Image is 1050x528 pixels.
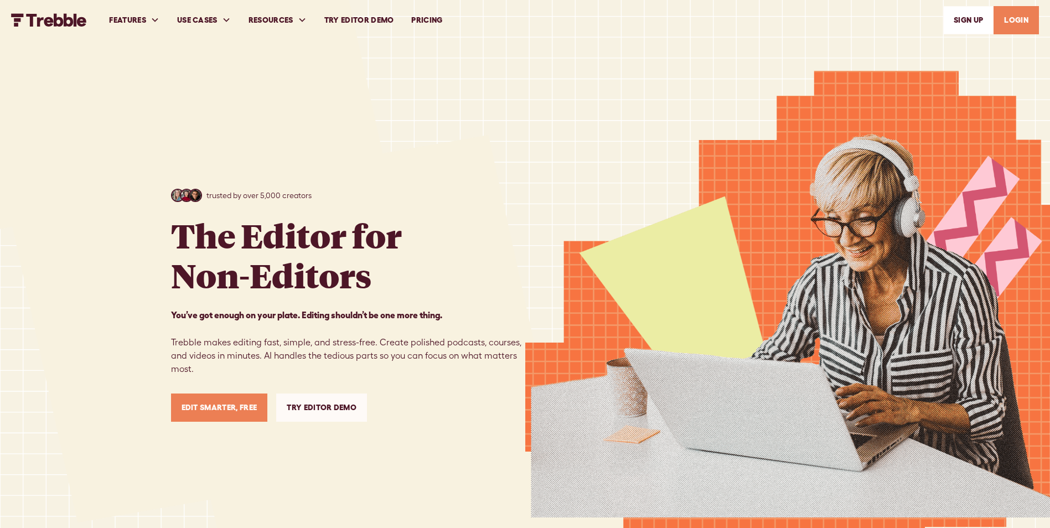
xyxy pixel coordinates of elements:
[943,6,994,34] a: SIGn UP
[994,6,1039,34] a: LOGIN
[206,190,312,201] p: trusted by over 5,000 creators
[276,394,367,422] a: Try Editor Demo
[11,13,87,27] a: home
[171,215,402,295] h1: The Editor for Non-Editors
[100,1,168,39] div: FEATURES
[171,394,268,422] a: Edit Smarter, Free
[171,308,525,376] p: Trebble makes editing fast, simple, and stress-free. Create polished podcasts, courses, and video...
[249,14,293,26] div: RESOURCES
[240,1,315,39] div: RESOURCES
[11,13,87,27] img: Trebble FM Logo
[315,1,403,39] a: Try Editor Demo
[171,310,442,320] strong: You’ve got enough on your plate. Editing shouldn’t be one more thing. ‍
[402,1,451,39] a: PRICING
[168,1,240,39] div: USE CASES
[177,14,218,26] div: USE CASES
[109,14,146,26] div: FEATURES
